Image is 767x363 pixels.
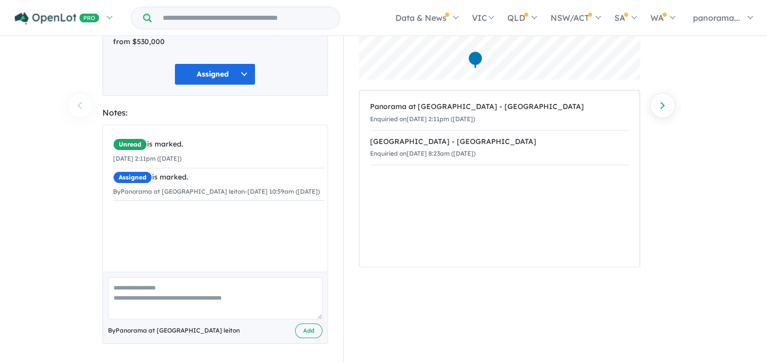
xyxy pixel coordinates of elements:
div: Map marker [467,51,483,69]
img: Openlot PRO Logo White [15,12,99,25]
small: [DATE] 2:11pm ([DATE]) [113,155,181,162]
button: Add [295,323,322,338]
div: is marked. [113,138,325,151]
small: Enquiried on [DATE] 2:11pm ([DATE]) [370,115,475,123]
div: [GEOGRAPHIC_DATA] - [GEOGRAPHIC_DATA] [370,136,629,148]
small: Enquiried on [DATE] 8:23am ([DATE]) [370,150,476,157]
span: panorama... [693,13,740,23]
span: By Panorama at [GEOGRAPHIC_DATA] leiton [108,325,240,336]
a: Panorama at [GEOGRAPHIC_DATA] - [GEOGRAPHIC_DATA]Enquiried on[DATE] 2:11pm ([DATE]) [370,96,629,131]
span: Assigned [113,171,152,184]
button: Assigned [174,63,255,85]
div: Notes: [102,106,328,120]
div: Panorama at [GEOGRAPHIC_DATA] - [GEOGRAPHIC_DATA] [370,101,629,113]
input: Try estate name, suburb, builder or developer [154,7,338,29]
div: is marked. [113,171,325,184]
span: Unread [113,138,147,151]
a: [GEOGRAPHIC_DATA] - [GEOGRAPHIC_DATA]Enquiried on[DATE] 8:23am ([DATE]) [370,130,629,166]
small: By Panorama at [GEOGRAPHIC_DATA] leiton - [DATE] 10:59am ([DATE]) [113,188,320,195]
